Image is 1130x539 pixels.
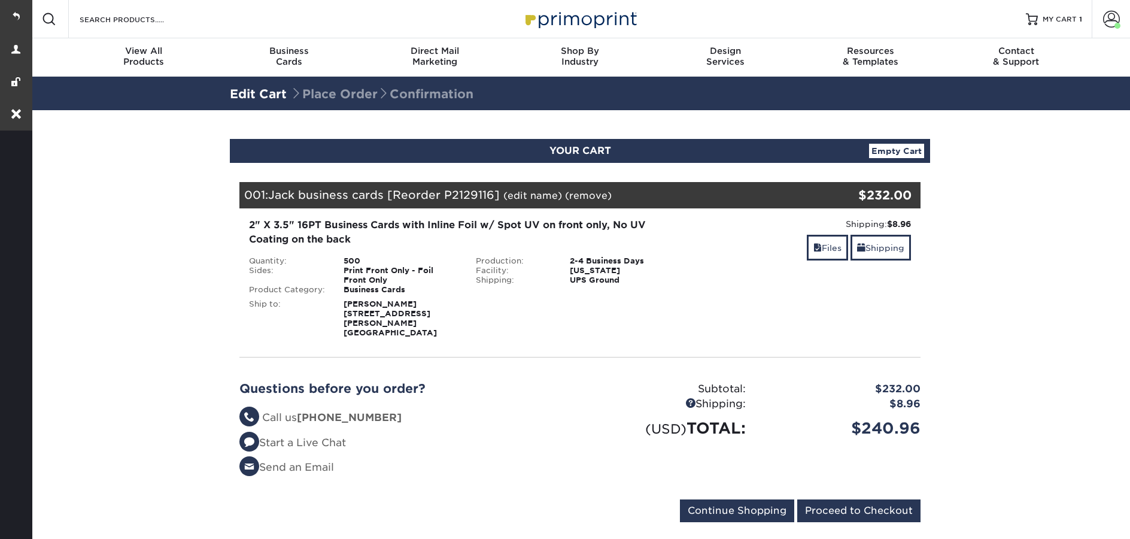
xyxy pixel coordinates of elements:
[239,410,571,426] li: Call us
[508,38,653,77] a: Shop ByIndustry
[508,46,653,56] span: Shop By
[335,285,467,295] div: Business Cards
[702,218,911,230] div: Shipping:
[798,46,943,56] span: Resources
[217,46,362,56] span: Business
[71,46,217,67] div: Products
[344,299,437,337] strong: [PERSON_NAME] [STREET_ADDRESS][PERSON_NAME] [GEOGRAPHIC_DATA]
[652,38,798,77] a: DesignServices
[857,243,865,253] span: shipping
[78,12,195,26] input: SEARCH PRODUCTS.....
[561,266,693,275] div: [US_STATE]
[943,38,1089,77] a: Contact& Support
[240,285,335,295] div: Product Category:
[580,417,755,440] div: TOTAL:
[943,46,1089,67] div: & Support
[1079,15,1082,23] span: 1
[798,46,943,67] div: & Templates
[268,188,500,201] span: Jack business cards [Reorder P2129116]
[561,275,693,285] div: UPS Ground
[240,266,335,285] div: Sides:
[565,190,612,201] a: (remove)
[467,275,561,285] div: Shipping:
[217,38,362,77] a: BusinessCards
[645,421,686,437] small: (USD)
[1043,14,1077,25] span: MY CART
[239,437,346,449] a: Start a Live Chat
[580,381,755,397] div: Subtotal:
[561,256,693,266] div: 2-4 Business Days
[807,186,912,204] div: $232.00
[239,381,571,396] h2: Questions before you order?
[290,87,473,101] span: Place Order Confirmation
[680,499,794,522] input: Continue Shopping
[71,46,217,56] span: View All
[580,396,755,412] div: Shipping:
[850,235,911,261] a: Shipping
[362,38,508,77] a: Direct MailMarketing
[755,381,929,397] div: $232.00
[239,182,807,208] div: 001:
[549,145,611,156] span: YOUR CART
[797,499,921,522] input: Proceed to Checkout
[467,266,561,275] div: Facility:
[362,46,508,67] div: Marketing
[240,256,335,266] div: Quantity:
[813,243,822,253] span: files
[807,235,848,261] a: Files
[887,219,911,229] strong: $8.96
[71,38,217,77] a: View AllProducts
[652,46,798,67] div: Services
[755,396,929,412] div: $8.96
[230,87,287,101] a: Edit Cart
[467,256,561,266] div: Production:
[869,144,924,158] a: Empty Cart
[335,256,467,266] div: 500
[297,411,402,423] strong: [PHONE_NUMBER]
[798,38,943,77] a: Resources& Templates
[508,46,653,67] div: Industry
[335,266,467,285] div: Print Front Only - Foil Front Only
[239,461,334,473] a: Send an Email
[249,218,684,247] div: 2" X 3.5" 16PT Business Cards with Inline Foil w/ Spot UV on front only, No UV Coating on the back
[943,46,1089,56] span: Contact
[652,46,798,56] span: Design
[217,46,362,67] div: Cards
[755,417,929,440] div: $240.96
[520,6,640,32] img: Primoprint
[240,299,335,338] div: Ship to:
[362,46,508,56] span: Direct Mail
[503,190,562,201] a: (edit name)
